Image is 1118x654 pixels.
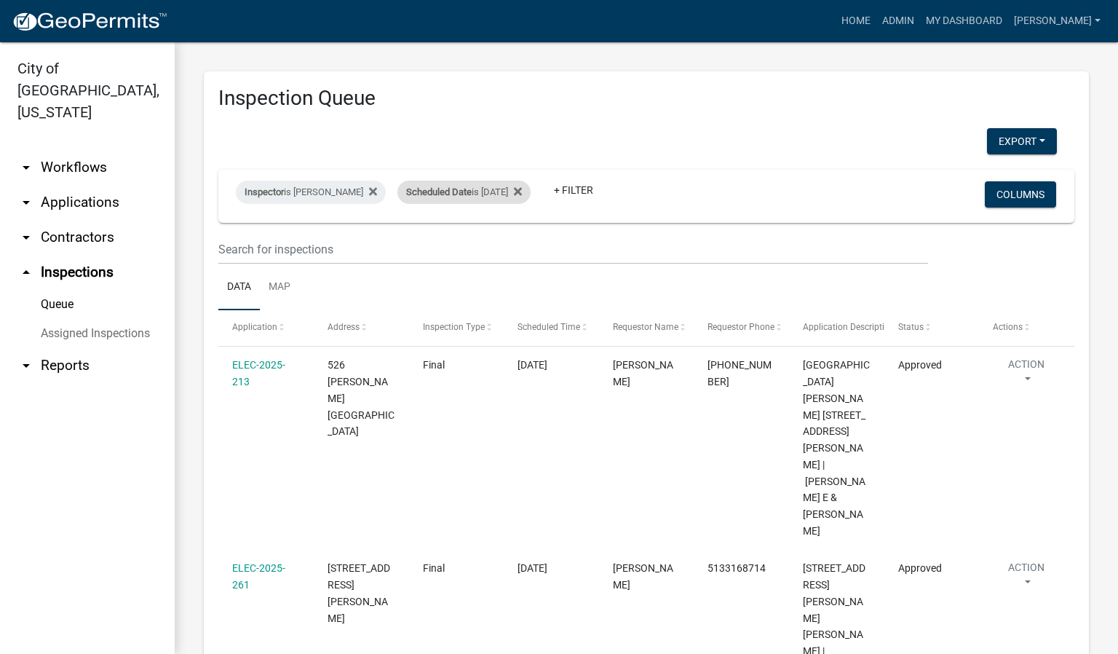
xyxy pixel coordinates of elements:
datatable-header-cell: Inspection Type [408,310,504,345]
span: Final [423,359,445,371]
a: My Dashboard [920,7,1008,35]
span: Requestor Phone [707,322,774,332]
span: Josh McGuire [613,562,673,591]
button: Columns [985,181,1056,208]
a: + Filter [542,177,605,203]
datatable-header-cell: Requestor Name [599,310,694,345]
div: is [PERSON_NAME] [236,181,386,204]
span: Address [328,322,360,332]
i: arrow_drop_down [17,194,35,211]
datatable-header-cell: Status [884,310,980,345]
i: arrow_drop_down [17,357,35,374]
button: Action [993,560,1060,596]
span: Scheduled Date [406,186,472,197]
div: [DATE] [518,560,584,577]
datatable-header-cell: Application [218,310,314,345]
span: Final [423,562,445,574]
span: Approved [898,359,942,371]
datatable-header-cell: Scheduled Time [504,310,599,345]
span: Status [898,322,924,332]
span: Scheduled Time [518,322,580,332]
i: arrow_drop_down [17,229,35,246]
datatable-header-cell: Actions [979,310,1074,345]
span: Approved [898,562,942,574]
a: [PERSON_NAME] [1008,7,1106,35]
span: Inspector [245,186,284,197]
span: Application [232,322,277,332]
span: 526 WEBSTER BOULEVARD [328,359,395,437]
datatable-header-cell: Address [314,310,409,345]
i: arrow_drop_up [17,264,35,281]
span: 502-807-5013 [707,359,772,387]
input: Search for inspections [218,235,928,264]
div: is [DATE] [397,181,531,204]
a: ELEC-2025-213 [232,359,285,387]
h3: Inspection Queue [218,86,1074,111]
span: Requestor Name [613,322,678,332]
datatable-header-cell: Requestor Phone [694,310,789,345]
span: Harold Satterly [613,359,673,387]
a: Map [260,264,299,311]
button: Action [993,357,1060,393]
a: Data [218,264,260,311]
button: Export [987,128,1057,154]
span: Actions [993,322,1023,332]
span: 5133168714 [707,562,766,574]
i: arrow_drop_down [17,159,35,176]
span: 3519 LAURA DRIVE [328,562,390,623]
a: ELEC-2025-261 [232,562,285,591]
datatable-header-cell: Application Description [789,310,884,345]
a: Home [836,7,876,35]
div: [DATE] [518,357,584,374]
span: 526 WEBSTER BOULEVARD 526 Webster Blvd. | Shope Phillip E & Robin [803,359,870,537]
span: Inspection Type [423,322,485,332]
a: Admin [876,7,920,35]
span: Application Description [803,322,895,332]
